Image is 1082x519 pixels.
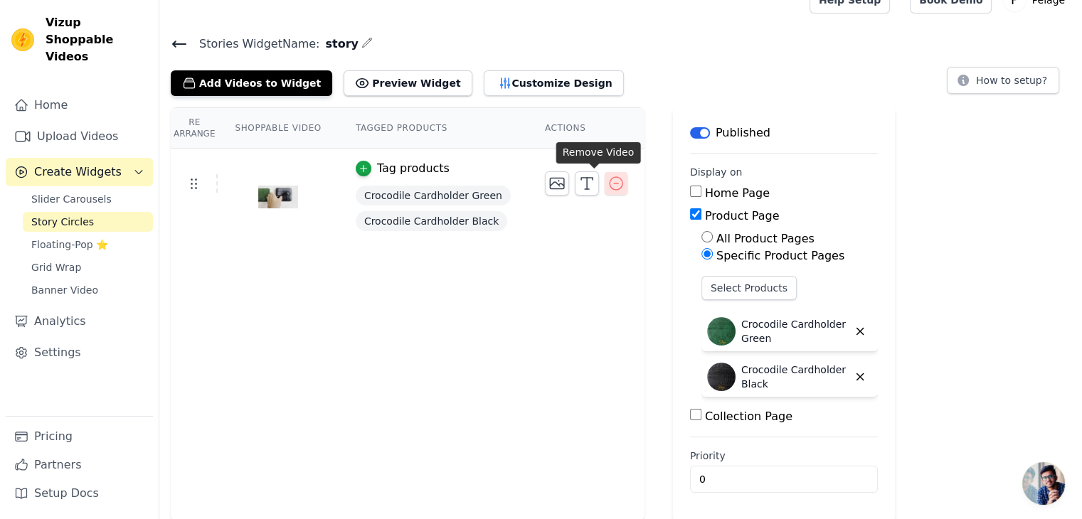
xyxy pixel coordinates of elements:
[707,363,736,391] img: Crocodile Cardholder Black
[31,237,108,252] span: Floating-Pop ⭐
[716,124,770,141] p: Published
[31,283,98,297] span: Banner Video
[716,249,844,262] label: Specific Product Pages
[705,209,780,223] label: Product Page
[6,307,153,336] a: Analytics
[34,164,122,181] span: Create Widgets
[690,449,878,463] label: Priority
[218,108,338,149] th: Shoppable Video
[319,36,358,53] span: story
[705,186,770,200] label: Home Page
[701,276,797,300] button: Select Products
[31,215,94,229] span: Story Circles
[23,235,153,255] a: Floating-Pop ⭐
[947,67,1059,94] button: How to setup?
[528,108,645,149] th: Actions
[947,77,1059,90] a: How to setup?
[6,91,153,119] a: Home
[6,451,153,479] a: Partners
[545,171,569,196] button: Change Thumbnail
[23,212,153,232] a: Story Circles
[356,211,507,231] span: Crocodile Cardholder Black
[6,479,153,508] a: Setup Docs
[23,280,153,300] a: Banner Video
[31,192,112,206] span: Slider Carousels
[11,28,34,51] img: Vizup
[344,70,472,96] button: Preview Widget
[690,165,743,179] legend: Display on
[31,260,81,274] span: Grid Wrap
[1022,462,1065,505] div: Отворен чат
[361,34,373,53] div: Edit Name
[848,365,872,389] button: Delete widget
[258,163,298,231] img: vizup-images-8933.png
[23,257,153,277] a: Grid Wrap
[484,70,624,96] button: Customize Design
[171,70,332,96] button: Add Videos to Widget
[6,122,153,151] a: Upload Videos
[6,422,153,451] a: Pricing
[707,317,736,346] img: Crocodile Cardholder Green
[377,160,450,177] div: Tag products
[188,36,319,53] span: Stories Widget Name:
[716,232,815,245] label: All Product Pages
[6,158,153,186] button: Create Widgets
[356,160,450,177] button: Tag products
[23,189,153,209] a: Slider Carousels
[339,108,528,149] th: Tagged Products
[171,108,218,149] th: Re Arrange
[741,317,848,346] p: Crocodile Cardholder Green
[46,14,147,65] span: Vizup Shoppable Videos
[741,363,848,391] p: Crocodile Cardholder Black
[6,338,153,367] a: Settings
[705,410,792,423] label: Collection Page
[356,186,511,205] span: Crocodile Cardholder Green
[848,319,872,343] button: Delete widget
